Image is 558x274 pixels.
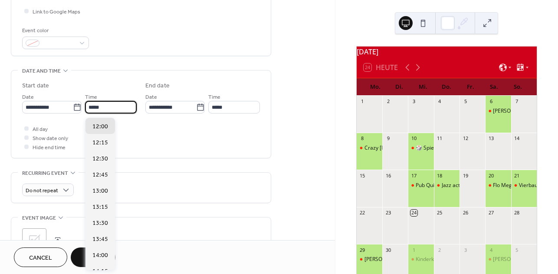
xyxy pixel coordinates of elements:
span: 13:30 [92,219,108,228]
div: 13 [488,135,494,142]
div: Flo Mega – Live in Concert [485,182,511,189]
div: Start date [22,81,49,90]
span: Show date only [33,134,68,143]
span: 12:30 [92,154,108,164]
div: Jazz activ [442,182,464,189]
div: 2 [385,98,391,105]
div: 23 [385,210,391,216]
div: 10 [410,135,417,142]
div: 20 [488,172,494,179]
div: 1 [410,247,417,253]
div: Jazz activ [434,182,460,189]
span: Time [85,93,97,102]
span: Link to Google Maps [33,7,80,17]
span: 14:00 [92,251,108,260]
div: 7 [514,98,520,105]
div: 11 [437,135,443,142]
div: 19 [462,172,469,179]
div: Pub Quiz [408,182,433,189]
div: 17 [410,172,417,179]
div: End date [145,81,170,90]
span: Hide end time [33,143,66,152]
div: 🎲 Spiele Abend🃏 [416,144,462,152]
div: Event color [22,26,87,35]
div: 5 [462,98,469,105]
span: Do not repeat [26,186,58,196]
div: 16 [385,172,391,179]
div: 21 [514,172,520,179]
div: 2 [437,247,443,253]
span: Date and time [22,67,61,76]
div: Crazy Monday Comedy [357,144,382,152]
div: 18 [437,172,443,179]
div: 3 [410,98,417,105]
div: [PERSON_NAME] [364,256,405,263]
div: [PERSON_NAME] Tanz [493,107,547,115]
span: Date [22,93,34,102]
div: 12 [462,135,469,142]
div: 15 [359,172,366,179]
div: 25 [437,210,443,216]
div: 30 [385,247,391,253]
div: 4 [488,247,494,253]
div: Flo Mega – Live in Concert [493,182,556,189]
div: 1 [359,98,366,105]
div: Adler Tanz [485,107,511,115]
div: 24 [410,210,417,216]
span: 13:00 [92,187,108,196]
button: Save [71,247,115,267]
div: 9 [385,135,391,142]
div: [PERSON_NAME] Tanz [493,256,547,263]
span: Recurring event [22,169,68,178]
div: 29 [359,247,366,253]
div: Mo. [364,78,387,96]
div: 3 [462,247,469,253]
div: Kai Magnus Sting [357,256,382,263]
div: 28 [514,210,520,216]
span: 12:00 [92,122,108,131]
div: 8 [359,135,366,142]
span: Cancel [29,254,52,263]
button: Cancel [14,247,67,267]
div: Adler Tanz [485,256,511,263]
div: Sa. [482,78,506,96]
div: [DATE] [357,47,537,57]
div: Do. [435,78,459,96]
div: 14 [514,135,520,142]
div: Crazy [DATE] Comedy [364,144,418,152]
span: 13:45 [92,235,108,244]
div: 6 [488,98,494,105]
div: 5 [514,247,520,253]
span: 12:15 [92,138,108,147]
div: 22 [359,210,366,216]
span: Date [145,93,157,102]
span: Event image [22,214,56,223]
span: 12:45 [92,170,108,180]
div: Kinderkino [408,256,433,263]
div: So. [506,78,530,96]
div: 🎲 Spiele Abend🃏 [408,144,433,152]
span: Time [208,93,220,102]
div: ; [22,228,46,253]
div: Mi. [411,78,435,96]
div: Di. [387,78,411,96]
span: 13:15 [92,203,108,212]
div: Vierbaumer Dorffest im Schwarzen Adler [511,182,537,189]
div: 4 [437,98,443,105]
div: Pub Quiz [416,182,437,189]
span: All day [33,125,48,134]
div: 27 [488,210,494,216]
div: 26 [462,210,469,216]
div: Kinderkino [416,256,441,263]
div: Fr. [459,78,483,96]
